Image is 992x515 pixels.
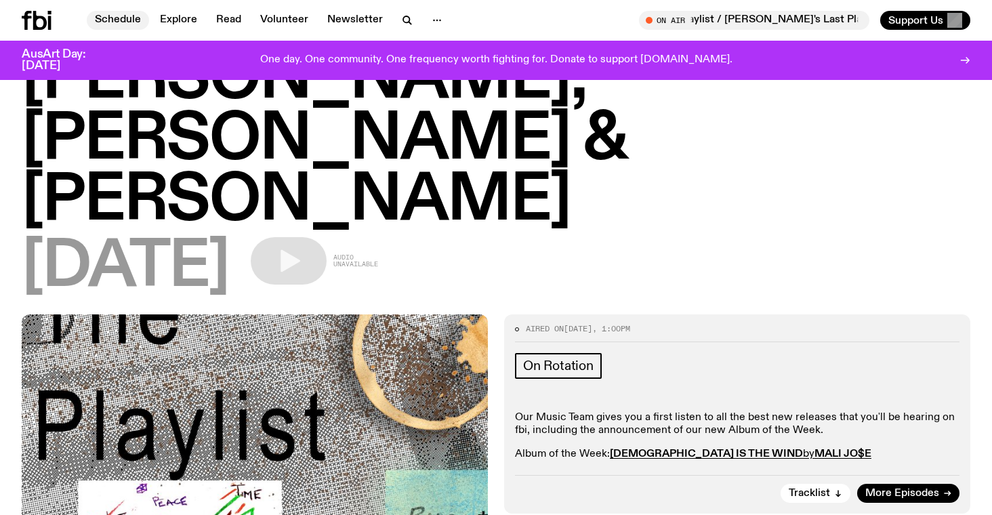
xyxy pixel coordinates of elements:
[639,11,869,30] button: On AirThe Playlist / [PERSON_NAME]'s Last Playlist :'( w/ [PERSON_NAME], [PERSON_NAME], [PERSON_N...
[888,14,943,26] span: Support Us
[319,11,391,30] a: Newsletter
[22,237,229,298] span: [DATE]
[781,484,850,503] button: Tracklist
[814,449,871,459] strong: MALI JO$E
[22,49,108,72] h3: AusArt Day: [DATE]
[333,254,378,268] span: Audio unavailable
[515,411,959,437] p: Our Music Team gives you a first listen to all the best new releases that you'll be hearing on fb...
[610,449,803,459] strong: [DEMOGRAPHIC_DATA] IS THE WIND
[592,323,630,334] span: , 1:00pm
[865,489,939,499] span: More Episodes
[880,11,970,30] button: Support Us
[515,448,959,461] p: Album of the Week:
[789,489,830,499] span: Tracklist
[515,353,602,379] a: On Rotation
[610,449,871,459] a: [DEMOGRAPHIC_DATA] IS THE WINDbyMALI JO$E
[252,11,316,30] a: Volunteer
[523,358,594,373] span: On Rotation
[526,323,564,334] span: Aired on
[87,11,149,30] a: Schedule
[564,323,592,334] span: [DATE]
[208,11,249,30] a: Read
[857,484,959,503] a: More Episodes
[260,54,732,66] p: One day. One community. One frequency worth fighting for. Donate to support [DOMAIN_NAME].
[152,11,205,30] a: Explore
